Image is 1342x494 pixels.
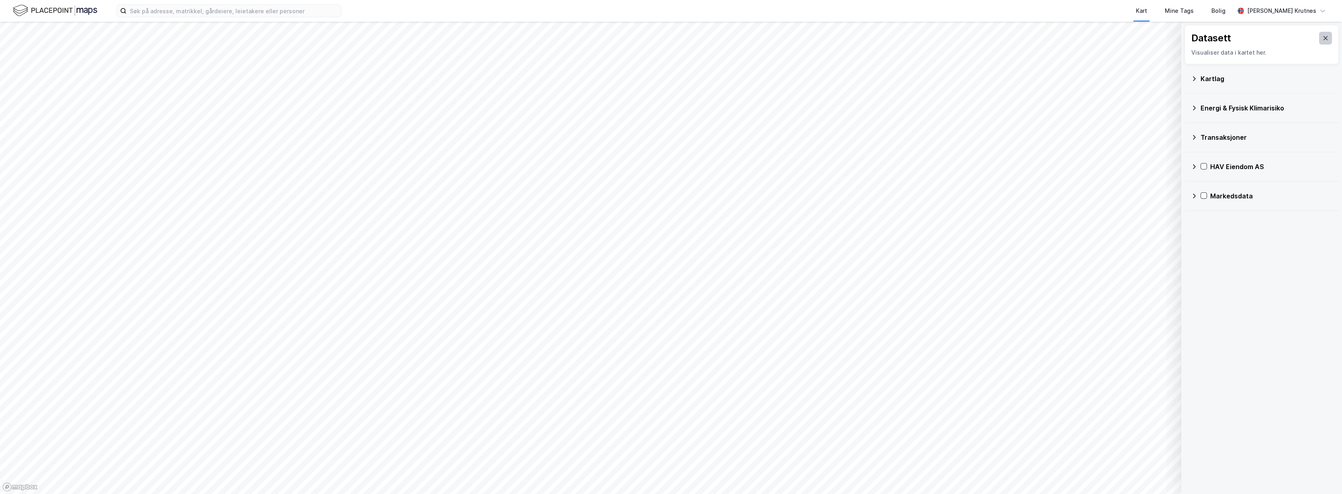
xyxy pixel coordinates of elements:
div: Mine Tags [1165,6,1194,16]
div: Kartlag [1201,74,1332,84]
iframe: Chat Widget [1302,455,1342,494]
input: Søk på adresse, matrikkel, gårdeiere, leietakere eller personer [127,5,341,17]
div: Markedsdata [1210,191,1332,201]
div: Energi & Fysisk Klimarisiko [1201,103,1332,113]
div: Datasett [1191,32,1231,45]
div: Kart [1136,6,1147,16]
div: Visualiser data i kartet her. [1191,48,1332,57]
img: logo.f888ab2527a4732fd821a326f86c7f29.svg [13,4,97,18]
div: Transaksjoner [1201,133,1332,142]
div: Bolig [1211,6,1225,16]
div: [PERSON_NAME] Krutnes [1247,6,1316,16]
div: HAV Eiendom AS [1210,162,1332,171]
div: Kontrollprogram for chat [1302,455,1342,494]
a: Mapbox homepage [2,482,38,492]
